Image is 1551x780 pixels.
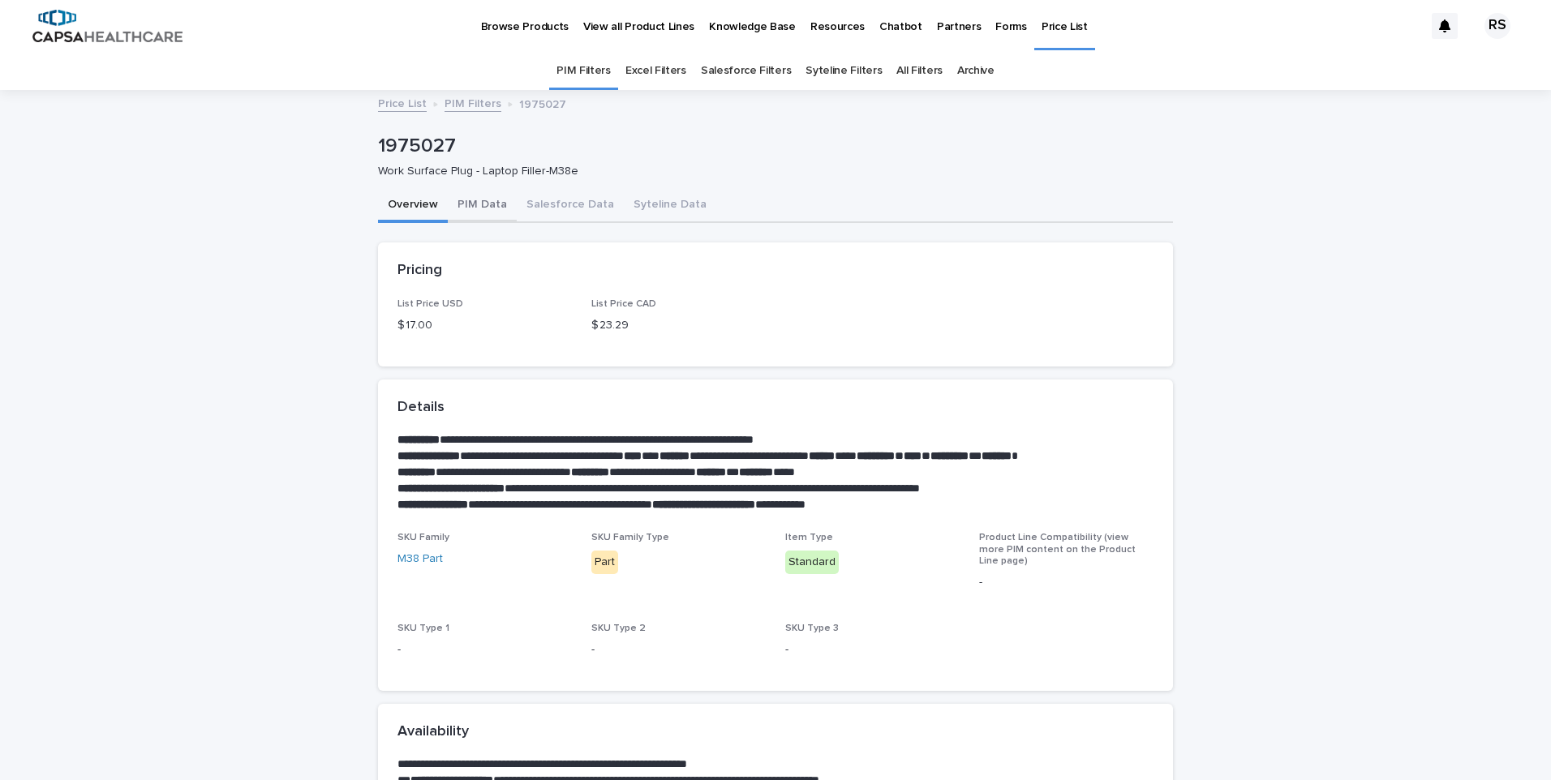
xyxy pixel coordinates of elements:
[397,399,445,417] h2: Details
[378,165,1160,178] p: Work Surface Plug - Laptop Filler-M38e
[397,317,572,334] p: $ 17.00
[785,533,833,542] span: Item Type
[519,94,566,112] p: 1975027
[625,52,686,90] a: Excel Filters
[979,574,1154,591] p: -
[378,189,448,223] button: Overview
[979,533,1136,566] span: Product Line Compatibility (view more PIM content on the Product Line page)
[957,52,995,90] a: Archive
[1484,13,1510,39] div: RS
[397,299,463,309] span: List Price USD
[397,624,449,633] span: SKU Type 1
[591,299,656,309] span: List Price CAD
[624,189,716,223] button: Syteline Data
[517,189,624,223] button: Salesforce Data
[397,262,442,280] h2: Pricing
[397,641,572,658] p: -
[445,93,501,112] a: PIM Filters
[591,641,766,658] p: -
[785,641,960,658] p: -
[785,551,839,574] div: Standard
[785,624,839,633] span: SKU Type 3
[397,533,449,542] span: SKU Family
[701,52,791,90] a: Salesforce Filters
[591,533,669,542] span: SKU Family Type
[591,624,646,633] span: SKU Type 2
[397,723,469,741] h2: Availability
[591,317,766,334] p: $ 23.29
[591,551,618,574] div: Part
[397,551,443,568] a: M38 Part
[378,135,1166,158] p: 1975027
[32,10,183,42] img: B5p4sRfuTuC72oLToeu7
[556,52,611,90] a: PIM Filters
[806,52,882,90] a: Syteline Filters
[448,189,517,223] button: PIM Data
[378,93,427,112] a: Price List
[896,52,943,90] a: All Filters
